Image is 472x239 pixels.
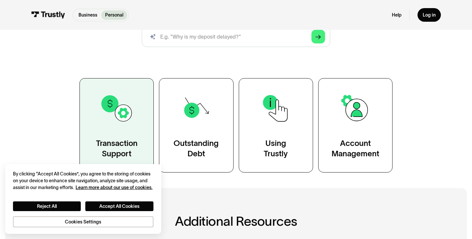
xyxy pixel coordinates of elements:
[174,138,219,159] div: Outstanding Debt
[5,164,161,234] div: Cookie banner
[13,216,153,227] button: Cookies Settings
[96,138,138,159] div: Transaction Support
[79,12,97,18] p: Business
[101,10,127,20] a: Personal
[74,10,101,20] a: Business
[13,201,81,211] button: Reject All
[47,214,424,228] h2: Additional Resources
[79,78,154,172] a: TransactionSupport
[31,11,65,18] img: Trustly Logo
[423,12,436,18] div: Log in
[264,138,288,159] div: Using Trustly
[105,12,123,18] p: Personal
[142,26,330,47] form: Search
[13,171,153,227] div: Privacy
[418,8,441,22] a: Log in
[13,171,153,191] div: By clicking “Accept All Cookies”, you agree to the storing of cookies on your device to enhance s...
[318,78,393,172] a: AccountManagement
[142,26,330,47] input: search
[332,138,379,159] div: Account Management
[239,78,313,172] a: UsingTrustly
[76,185,152,190] a: More information about your privacy, opens in a new tab
[85,201,153,211] button: Accept All Cookies
[159,78,233,172] a: OutstandingDebt
[392,12,402,18] a: Help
